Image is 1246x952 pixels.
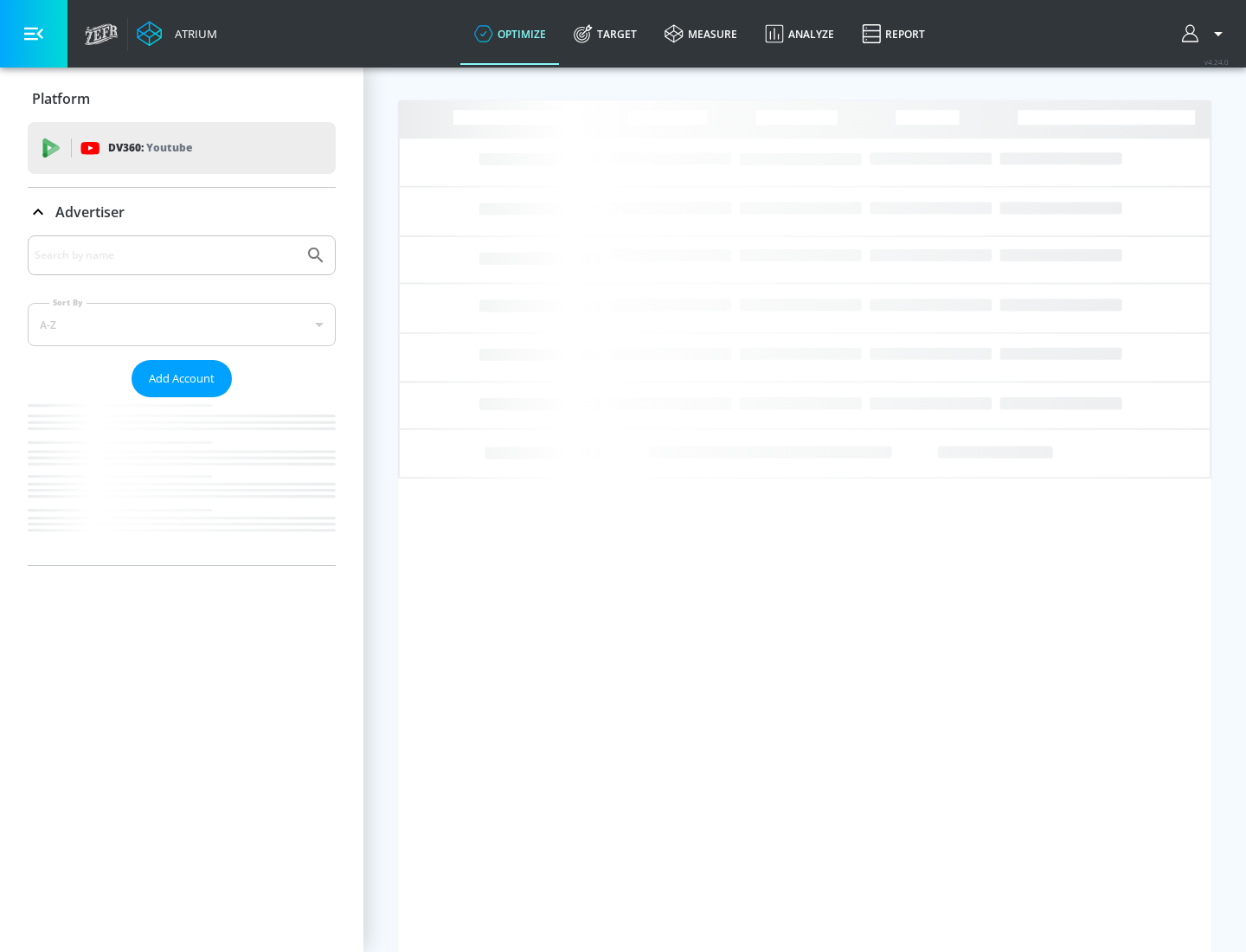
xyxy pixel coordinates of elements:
div: Atrium [168,26,217,42]
p: Youtube [146,138,192,157]
label: Sort By [49,297,87,308]
a: Analyze [751,3,848,65]
a: Atrium [137,21,217,47]
nav: list of Advertiser [28,397,336,565]
span: Add Account [149,369,215,389]
div: Advertiser [28,235,336,565]
div: Advertiser [28,188,336,236]
p: Advertiser [55,203,125,222]
button: Add Account [132,360,232,397]
input: Search by name [35,244,297,267]
a: measure [651,3,751,65]
a: Report [848,3,939,65]
div: Platform [28,74,336,123]
span: v 4.24.0 [1204,57,1229,67]
div: DV360: Youtube [28,122,336,174]
a: Target [560,3,651,65]
div: A-Z [28,303,336,346]
p: Platform [32,89,90,108]
a: optimize [460,3,560,65]
p: DV360: [108,138,192,158]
